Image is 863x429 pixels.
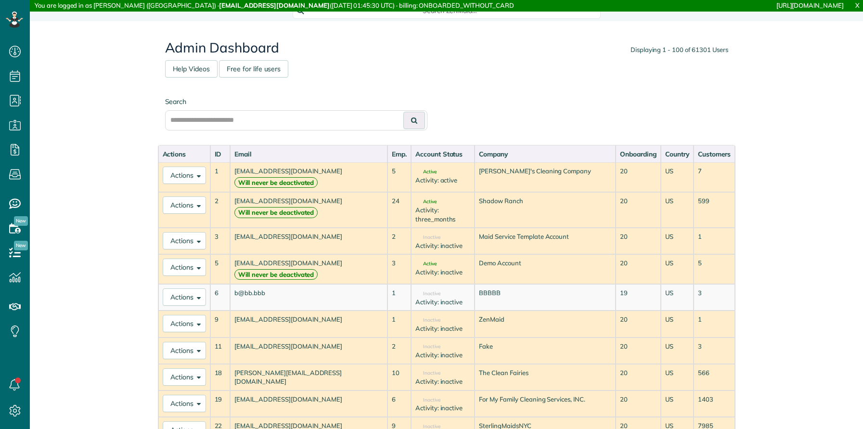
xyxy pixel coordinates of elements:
strong: Will never be deactivated [234,269,318,280]
div: ID [215,149,226,159]
td: [PERSON_NAME]'s Cleaning Company [475,162,616,192]
div: Onboarding [620,149,657,159]
td: US [661,364,694,390]
td: 20 [616,228,661,254]
div: Activity: active [415,176,470,185]
td: 3 [694,284,735,311]
td: 1 [387,284,411,311]
td: US [661,162,694,192]
td: 3 [694,338,735,364]
td: 20 [616,254,661,284]
div: Activity: inactive [415,403,470,413]
span: Active [415,169,437,174]
span: Inactive [415,235,440,240]
a: Free for life users [219,60,288,78]
button: Actions [163,395,206,412]
td: 6 [210,284,231,311]
button: Actions [163,196,206,214]
td: US [661,338,694,364]
div: Activity: inactive [415,241,470,250]
td: 19 [616,284,661,311]
td: 19 [210,390,231,417]
div: Customers [698,149,731,159]
td: 3 [387,254,411,284]
div: Activity: inactive [415,377,470,386]
button: Actions [163,288,206,306]
td: 2 [387,338,411,364]
td: The Clean Fairies [475,364,616,390]
td: 1 [210,162,231,192]
a: [URL][DOMAIN_NAME] [776,1,844,9]
td: 20 [616,311,661,337]
td: 2 [210,192,231,228]
td: [EMAIL_ADDRESS][DOMAIN_NAME] [230,254,387,284]
td: 1 [694,311,735,337]
div: Account Status [415,149,470,159]
td: 20 [616,338,661,364]
strong: Will never be deactivated [234,207,318,218]
div: Company [479,149,611,159]
td: 5 [694,254,735,284]
span: New [14,216,28,226]
span: Active [415,261,437,266]
button: Actions [163,232,206,249]
td: b@bb.bbb [230,284,387,311]
button: Actions [163,342,206,359]
td: 18 [210,364,231,390]
td: For My Family Cleaning Services, INC. [475,390,616,417]
td: 20 [616,162,661,192]
strong: [EMAIL_ADDRESS][DOMAIN_NAME] [219,1,330,9]
td: 20 [616,390,661,417]
a: Help Videos [165,60,218,78]
td: US [661,311,694,337]
td: [EMAIL_ADDRESS][DOMAIN_NAME] [230,162,387,192]
span: Inactive [415,398,440,403]
label: Search [165,97,427,106]
span: Inactive [415,344,440,349]
td: 3 [210,228,231,254]
div: Email [234,149,383,159]
td: [EMAIL_ADDRESS][DOMAIN_NAME] [230,390,387,417]
td: 5 [387,162,411,192]
td: 9 [210,311,231,337]
span: Inactive [415,371,440,376]
td: Fake [475,338,616,364]
td: 1 [694,228,735,254]
td: US [661,254,694,284]
span: New [14,241,28,250]
div: Emp. [392,149,407,159]
button: Actions [163,167,206,184]
button: Actions [163,368,206,386]
div: Activity: inactive [415,298,470,307]
td: 24 [387,192,411,228]
button: Actions [163,259,206,276]
td: [EMAIL_ADDRESS][DOMAIN_NAME] [230,192,387,228]
td: Demo Account [475,254,616,284]
td: US [661,228,694,254]
td: [PERSON_NAME][EMAIL_ADDRESS][DOMAIN_NAME] [230,364,387,390]
td: 2 [387,228,411,254]
span: Inactive [415,291,440,296]
td: 20 [616,364,661,390]
span: Inactive [415,318,440,323]
td: Maid Service Template Account [475,228,616,254]
div: Activity: three_months [415,206,470,223]
td: 566 [694,364,735,390]
div: Activity: inactive [415,268,470,277]
h2: Admin Dashboard [165,40,728,55]
div: Country [665,149,689,159]
button: Actions [163,315,206,332]
td: 11 [210,338,231,364]
strong: Will never be deactivated [234,177,318,188]
td: 1 [387,311,411,337]
span: Inactive [415,424,440,429]
td: US [661,284,694,311]
span: Active [415,199,437,204]
td: US [661,192,694,228]
div: Activity: inactive [415,324,470,333]
td: BBBBB [475,284,616,311]
td: 1403 [694,390,735,417]
div: Actions [163,149,206,159]
td: [EMAIL_ADDRESS][DOMAIN_NAME] [230,228,387,254]
td: 10 [387,364,411,390]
